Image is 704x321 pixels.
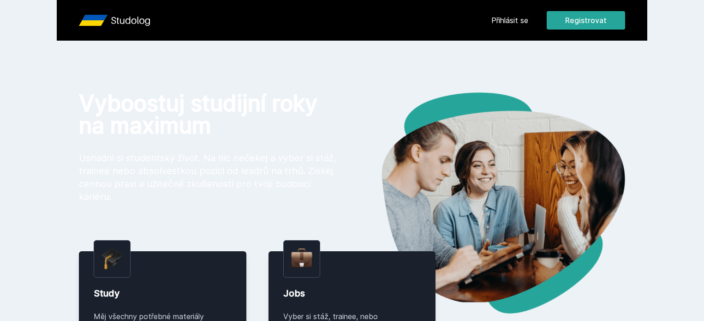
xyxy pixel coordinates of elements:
[291,246,312,270] img: briefcase.png
[94,287,232,300] div: Study
[491,15,528,26] a: Přihlásit se
[79,151,337,203] p: Usnadni si studentský život. Na nic nečekej a vyber si stáž, trainee nebo absolvestkou pozici od ...
[101,248,123,270] img: graduation-cap.png
[547,11,625,30] button: Registrovat
[79,92,337,137] h1: Vyboostuj studijní roky na maximum
[283,287,421,300] div: Jobs
[352,92,625,314] img: hero.png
